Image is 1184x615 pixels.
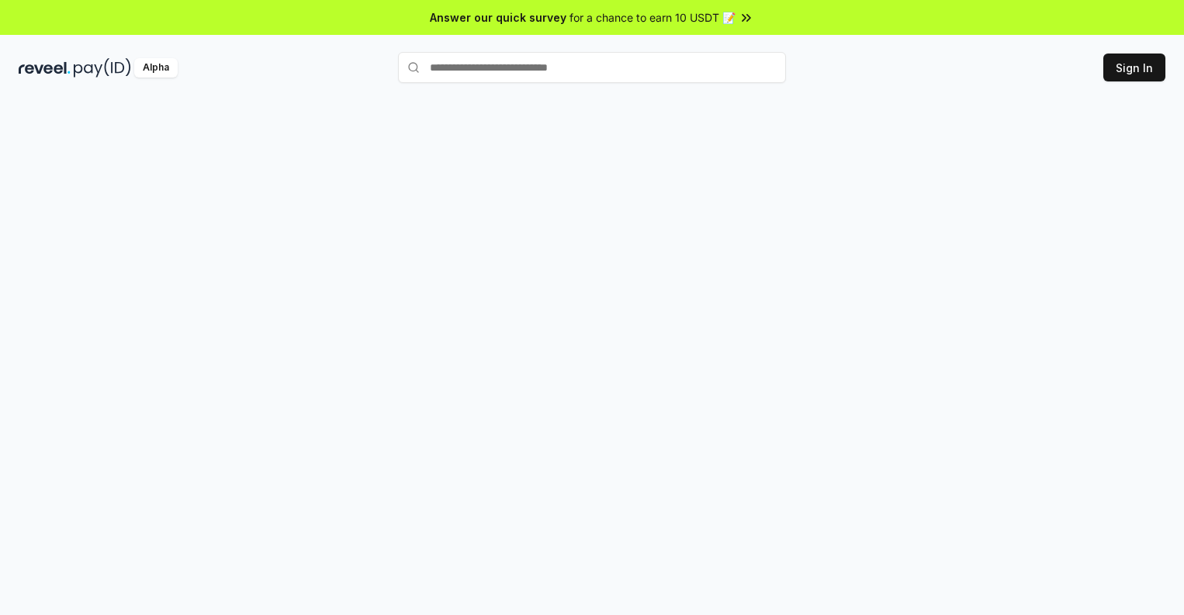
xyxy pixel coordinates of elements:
[19,58,71,78] img: reveel_dark
[1103,54,1165,81] button: Sign In
[74,58,131,78] img: pay_id
[569,9,736,26] span: for a chance to earn 10 USDT 📝
[134,58,178,78] div: Alpha
[430,9,566,26] span: Answer our quick survey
